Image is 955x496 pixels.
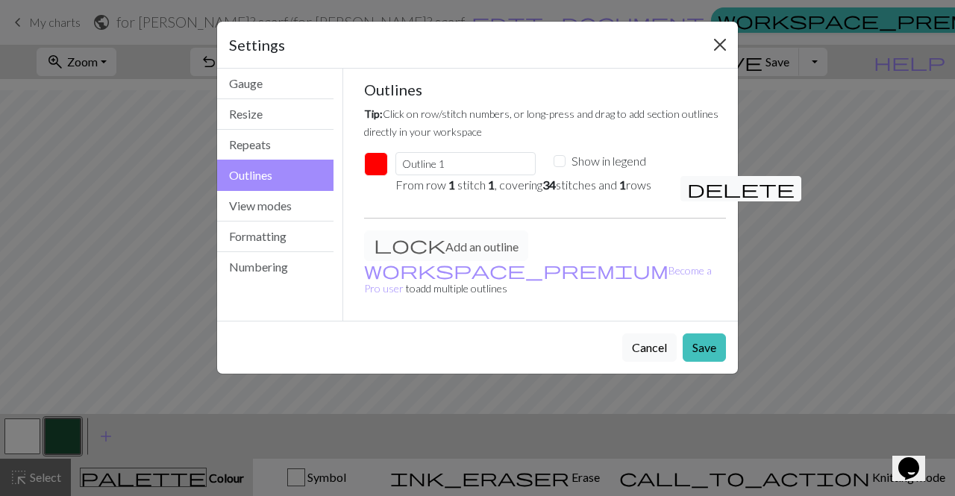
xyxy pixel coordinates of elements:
[542,178,556,192] em: 34
[364,107,383,120] em: Tip:
[217,130,334,160] button: Repeats
[683,333,726,362] button: Save
[217,222,334,252] button: Formatting
[488,178,495,192] em: 1
[687,178,795,199] span: delete
[217,160,334,191] button: Outlines
[364,264,712,295] a: Become a Pro user
[680,176,801,201] button: Remove outline
[217,99,334,130] button: Resize
[364,107,718,138] small: Click on row/stitch numbers, or long-press and drag to add section outlines directly in your work...
[364,260,668,280] span: workspace_premium
[687,180,795,198] i: Remove outline
[554,155,566,167] input: Show in legend
[217,252,334,282] button: Numbering
[622,333,677,362] button: Cancel
[708,33,732,57] button: Close
[217,69,334,99] button: Gauge
[395,176,663,194] p: From row stitch , covering stitches and rows
[229,34,285,56] h5: Settings
[892,436,940,481] iframe: chat widget
[364,264,712,295] small: to add multiple outlines
[448,178,455,192] em: 1
[364,81,727,98] h5: Outlines
[619,178,626,192] em: 1
[217,191,334,222] button: View modes
[572,152,646,170] label: Show in legend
